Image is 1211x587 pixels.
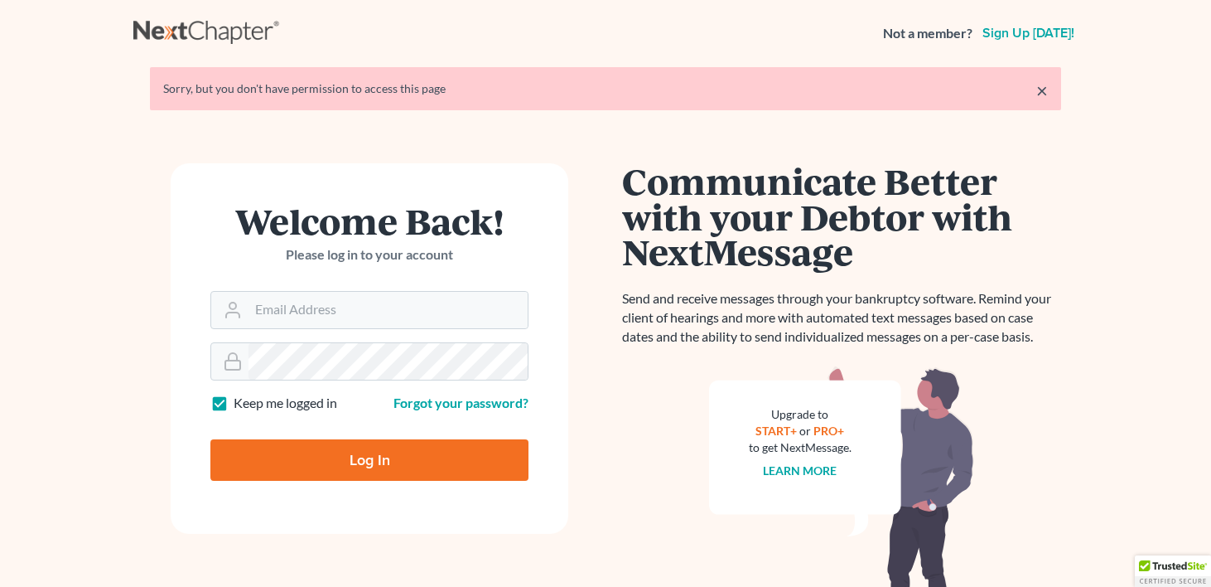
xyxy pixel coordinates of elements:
[622,289,1061,347] p: Send and receive messages through your bankruptcy software. Remind your client of hearings and mo...
[1036,80,1048,100] a: ×
[979,27,1078,40] a: Sign up [DATE]!
[749,406,852,423] div: Upgrade to
[756,424,798,438] a: START+
[234,394,337,413] label: Keep me logged in
[800,424,812,438] span: or
[393,395,528,410] a: Forgot your password?
[622,163,1061,269] h1: Communicate Better with your Debtor with NextMessage
[210,203,528,239] h1: Welcome Back!
[764,463,837,478] a: Learn more
[210,439,528,481] input: Log In
[749,439,852,456] div: to get NextMessage.
[248,292,528,328] input: Email Address
[1135,555,1211,587] div: TrustedSite Certified
[883,24,972,43] strong: Not a member?
[163,80,1048,97] div: Sorry, but you don't have permission to access this page
[210,245,528,264] p: Please log in to your account
[814,424,845,438] a: PRO+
